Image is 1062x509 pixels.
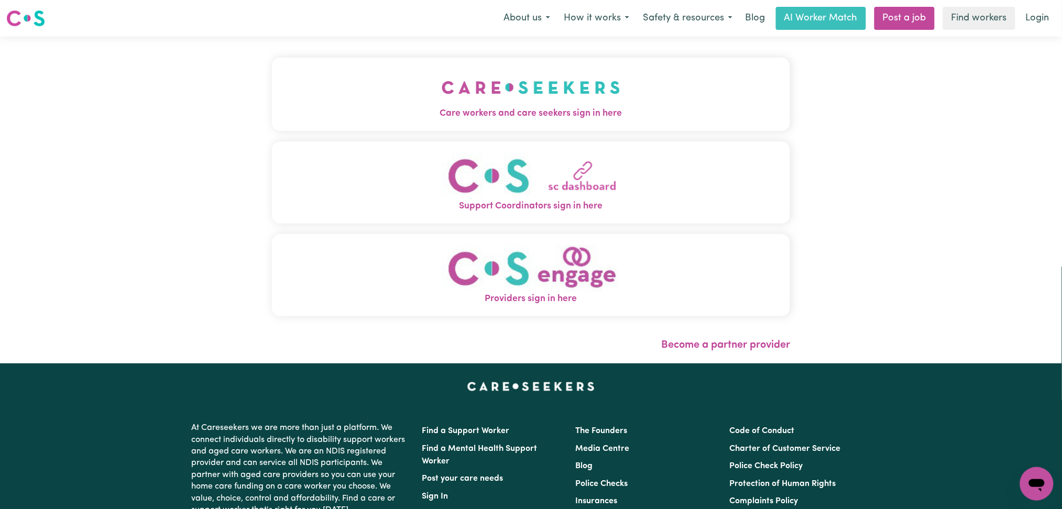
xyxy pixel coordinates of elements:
a: Become a partner provider [661,340,790,350]
button: Support Coordinators sign in here [272,141,791,224]
span: Support Coordinators sign in here [272,200,791,213]
a: Sign In [422,492,448,501]
button: Safety & resources [636,7,739,29]
iframe: Button to launch messaging window [1020,467,1054,501]
a: Protection of Human Rights [729,480,836,488]
span: Care workers and care seekers sign in here [272,107,791,120]
a: Careseekers logo [6,6,45,30]
span: Providers sign in here [272,292,791,306]
button: How it works [557,7,636,29]
a: Media Centre [576,445,630,453]
img: Careseekers logo [6,9,45,28]
a: Police Checks [576,480,628,488]
a: AI Worker Match [776,7,866,30]
button: About us [497,7,557,29]
a: Login [1020,7,1056,30]
a: Post a job [874,7,935,30]
a: Insurances [576,497,618,505]
a: Careseekers home page [467,382,595,391]
a: Charter of Customer Service [729,445,840,453]
a: Blog [576,462,593,470]
button: Care workers and care seekers sign in here [272,58,791,131]
a: Find a Mental Health Support Worker [422,445,538,466]
a: Police Check Policy [729,462,803,470]
a: Blog [739,7,772,30]
a: The Founders [576,427,628,435]
a: Code of Conduct [729,427,794,435]
a: Find workers [943,7,1015,30]
a: Complaints Policy [729,497,798,505]
a: Find a Support Worker [422,427,510,435]
a: Post your care needs [422,474,503,483]
button: Providers sign in here [272,234,791,316]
